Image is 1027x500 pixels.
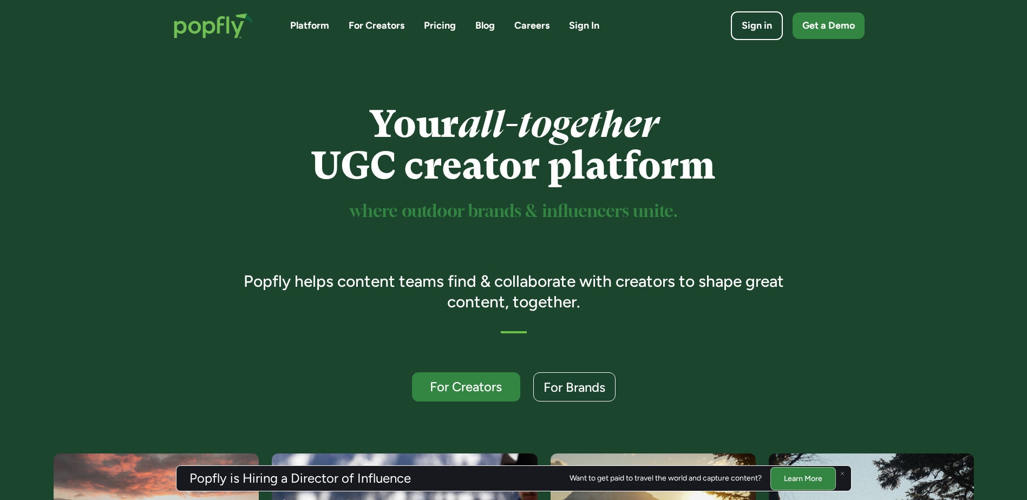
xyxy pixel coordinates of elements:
[422,380,511,393] div: For Creators
[459,102,658,146] em: all-together
[742,19,772,32] div: Sign in
[350,203,678,220] sup: where outdoor brands & influencers unite.
[770,466,836,490] a: Learn More
[802,19,855,32] div: Get a Demo
[163,2,264,49] a: home
[569,19,599,32] a: Sign In
[290,19,329,32] a: Platform
[533,372,616,402] a: For Brands
[570,474,762,483] div: Want to get paid to travel the world and capture content?
[731,11,783,40] a: Sign in
[228,103,799,187] h1: Your UGC creator platform
[349,19,404,32] a: For Creators
[514,19,550,32] a: Careers
[228,271,799,312] h3: Popfly helps content teams find & collaborate with creators to shape great content, together.
[475,19,495,32] a: Blog
[412,372,520,402] a: For Creators
[189,472,411,485] h3: Popfly is Hiring a Director of Influence
[424,19,456,32] a: Pricing
[544,380,605,394] div: For Brands
[793,12,865,39] a: Get a Demo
